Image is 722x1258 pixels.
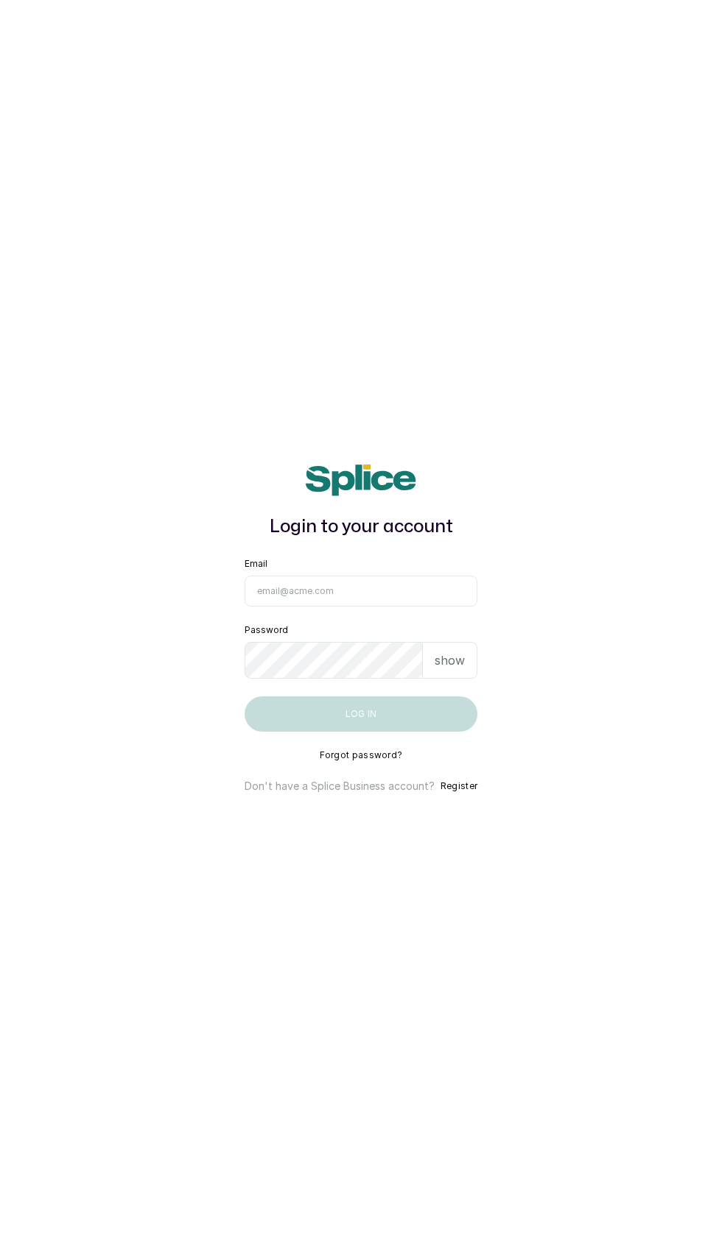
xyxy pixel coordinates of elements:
[435,651,465,669] p: show
[245,779,435,794] p: Don't have a Splice Business account?
[245,696,477,732] button: Log in
[245,558,267,570] label: Email
[245,576,477,607] input: email@acme.com
[441,779,477,794] button: Register
[245,514,477,540] h1: Login to your account
[320,749,403,761] button: Forgot password?
[245,624,288,636] label: Password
